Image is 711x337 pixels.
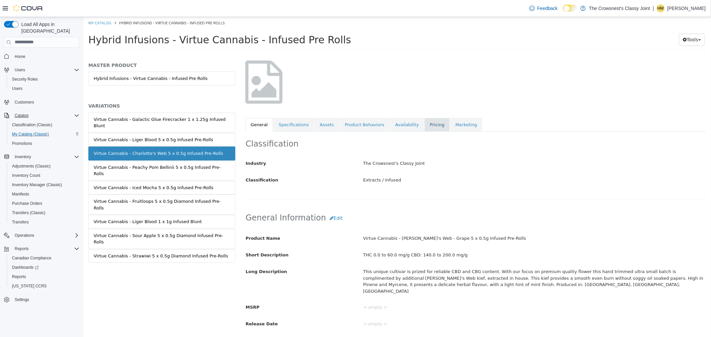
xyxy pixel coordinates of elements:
[1,52,82,61] button: Home
[12,53,28,61] a: Home
[12,210,45,215] span: Transfers (Classic)
[275,232,627,244] div: THC 0.0 to 60.0 mg/g CBD: 140.0 to 200.0 mg/g
[162,219,197,224] span: Product Name
[653,4,654,12] p: |
[9,130,79,138] span: My Catalog (Classic)
[162,235,205,240] span: Short Description
[9,282,79,290] span: Washington CCRS
[9,273,79,281] span: Reports
[12,201,42,206] span: Purchase Orders
[9,85,25,93] a: Users
[12,112,31,120] button: Catalog
[9,254,79,262] span: Canadian Compliance
[190,101,231,115] a: Specifications
[162,288,176,293] span: MSRP
[12,245,31,253] button: Reports
[256,101,306,115] a: Product Behaviors
[275,216,627,227] div: Virtue Cannabis - [PERSON_NAME]'s Web - Grape 5 x 0.5g Infused Pre-Rolls
[1,244,82,253] button: Reports
[15,297,29,302] span: Settings
[367,101,399,115] a: Marketing
[7,162,82,171] button: Adjustments (Classic)
[5,17,268,29] span: Hybrid Infusions - Virtue Cannabis - Infused Pre Rolls
[275,158,627,169] div: Extracts / Infused
[9,130,52,138] a: My Catalog (Classic)
[1,231,82,240] button: Operations
[12,255,51,261] span: Canadian Compliance
[563,5,577,12] input: Dark Mode
[19,21,79,34] span: Load All Apps in [GEOGRAPHIC_DATA]
[12,231,79,239] span: Operations
[5,45,152,51] h5: MASTER PRODUCT
[341,101,366,115] a: Pricing
[527,2,560,15] a: Feedback
[7,171,82,180] button: Inventory Count
[9,263,79,271] span: Dashboards
[10,168,130,174] div: Virtue Cannabis - Iced Mocha 5 x 0.5g Infused Pre-Rolls
[1,152,82,162] button: Inventory
[12,274,26,279] span: Reports
[12,245,79,253] span: Reports
[7,253,82,263] button: Canadian Compliance
[7,263,82,272] a: Dashboards
[12,191,29,197] span: Manifests
[15,54,25,59] span: Home
[9,181,79,189] span: Inventory Manager (Classic)
[10,215,147,228] div: Virtue Cannabis - Sour Apple 5 x 0.5g Diamond Infused Pre-Rolls
[1,111,82,120] button: Catalog
[7,189,82,199] button: Manifests
[12,66,79,74] span: Users
[12,265,39,270] span: Dashboards
[7,180,82,189] button: Inventory Manager (Classic)
[12,164,51,169] span: Adjustments (Classic)
[36,3,141,8] span: Hybrid Infusions - Virtue Cannabis - Infused Pre Rolls
[10,120,130,126] div: Virtue Cannabis - Liger Blood 5 x 0.5g Infused Pre-Rolls
[9,218,79,226] span: Transfers
[12,141,32,146] span: Promotions
[243,195,263,207] button: Edit
[9,140,79,148] span: Promotions
[7,139,82,148] button: Promotions
[12,122,52,128] span: Classification (Classic)
[15,67,25,73] span: Users
[7,84,82,93] button: Users
[5,3,28,8] a: My Catalog
[9,140,35,148] a: Promotions
[162,304,195,309] span: Release Date
[7,75,82,84] button: Security Roles
[162,195,622,207] h2: General Information
[12,153,79,161] span: Inventory
[9,75,79,83] span: Security Roles
[537,5,558,12] span: Feedback
[9,171,79,179] span: Inventory Count
[231,101,256,115] a: Assets
[307,101,341,115] a: Availability
[15,233,34,238] span: Operations
[12,66,28,74] button: Users
[12,296,32,304] a: Settings
[9,218,31,226] a: Transfers
[15,113,28,118] span: Catalog
[9,190,32,198] a: Manifests
[12,112,79,120] span: Catalog
[162,101,190,115] a: General
[10,181,147,194] div: Virtue Cannabis - Fruitloops 5 x 0.5g Diamond Infused Pre-Rolls
[162,161,195,166] span: Classification
[275,285,627,296] div: < empty >
[12,295,79,304] span: Settings
[12,132,49,137] span: My Catalog (Classic)
[5,86,152,92] h5: VARIATIONS
[9,75,40,83] a: Security Roles
[275,301,627,313] div: < empty >
[9,199,45,207] a: Purchase Orders
[9,209,48,217] a: Transfers (Classic)
[9,121,55,129] a: Classification (Classic)
[15,154,31,160] span: Inventory
[9,263,41,271] a: Dashboards
[7,217,82,227] button: Transfers
[596,17,621,29] button: Tools
[162,122,622,132] h2: Classification
[162,144,183,149] span: Industry
[667,4,706,12] p: [PERSON_NAME]
[7,120,82,130] button: Classification (Classic)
